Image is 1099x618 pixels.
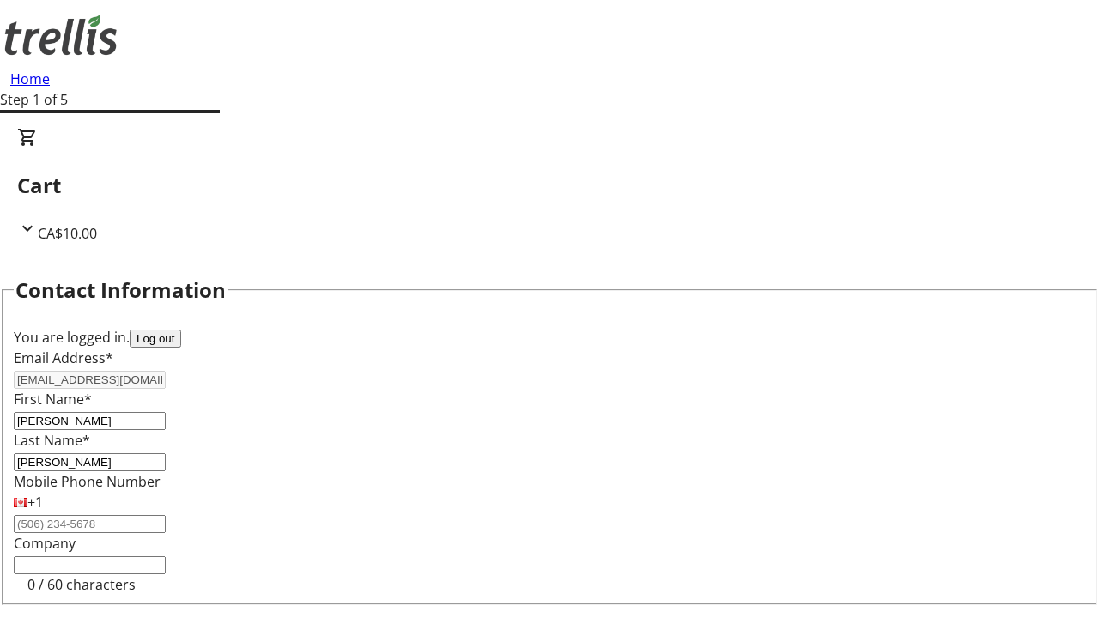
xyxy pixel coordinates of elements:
label: Company [14,534,76,553]
label: First Name* [14,390,92,409]
div: CartCA$10.00 [17,127,1082,244]
label: Last Name* [14,431,90,450]
h2: Cart [17,170,1082,201]
button: Log out [130,330,181,348]
h2: Contact Information [15,275,226,306]
div: You are logged in. [14,327,1085,348]
label: Email Address* [14,348,113,367]
input: (506) 234-5678 [14,515,166,533]
label: Mobile Phone Number [14,472,161,491]
tr-character-limit: 0 / 60 characters [27,575,136,594]
span: CA$10.00 [38,224,97,243]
